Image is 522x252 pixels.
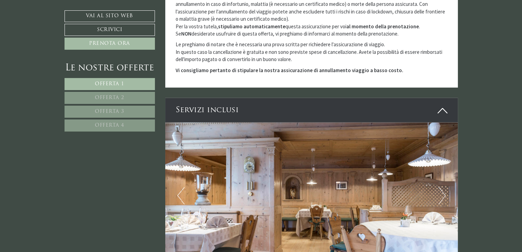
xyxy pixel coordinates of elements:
[5,18,95,38] div: Buon giorno, come possiamo aiutarla?
[176,67,403,74] strong: Vi consigliamo pertanto di stipulare la nostra assicurazione di annullamento viaggio a basso costo.
[176,41,447,63] p: Le preghiamo di notare che è necessaria una prova scritta per richiedere l'assicurazione di viagg...
[65,38,155,50] a: Prenota ora
[65,24,155,36] a: Scrivici
[95,109,124,114] span: Offerta 3
[10,20,91,25] div: Montis – Active Nature Spa
[346,23,419,30] strong: al momento della prenotazione
[177,187,185,204] button: Previous
[122,5,150,16] div: martedì
[439,187,446,204] button: Next
[95,81,124,87] span: Offerta 1
[165,98,458,123] div: Servizi inclusi
[234,182,272,194] button: Invia
[95,123,124,128] span: Offerta 4
[65,62,155,75] div: Le nostre offerte
[65,10,155,22] a: Vai al sito web
[95,95,124,100] span: Offerta 2
[181,30,191,37] strong: NON
[10,32,91,37] small: 10:17
[218,23,285,30] strong: stipuliamo automaticamente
